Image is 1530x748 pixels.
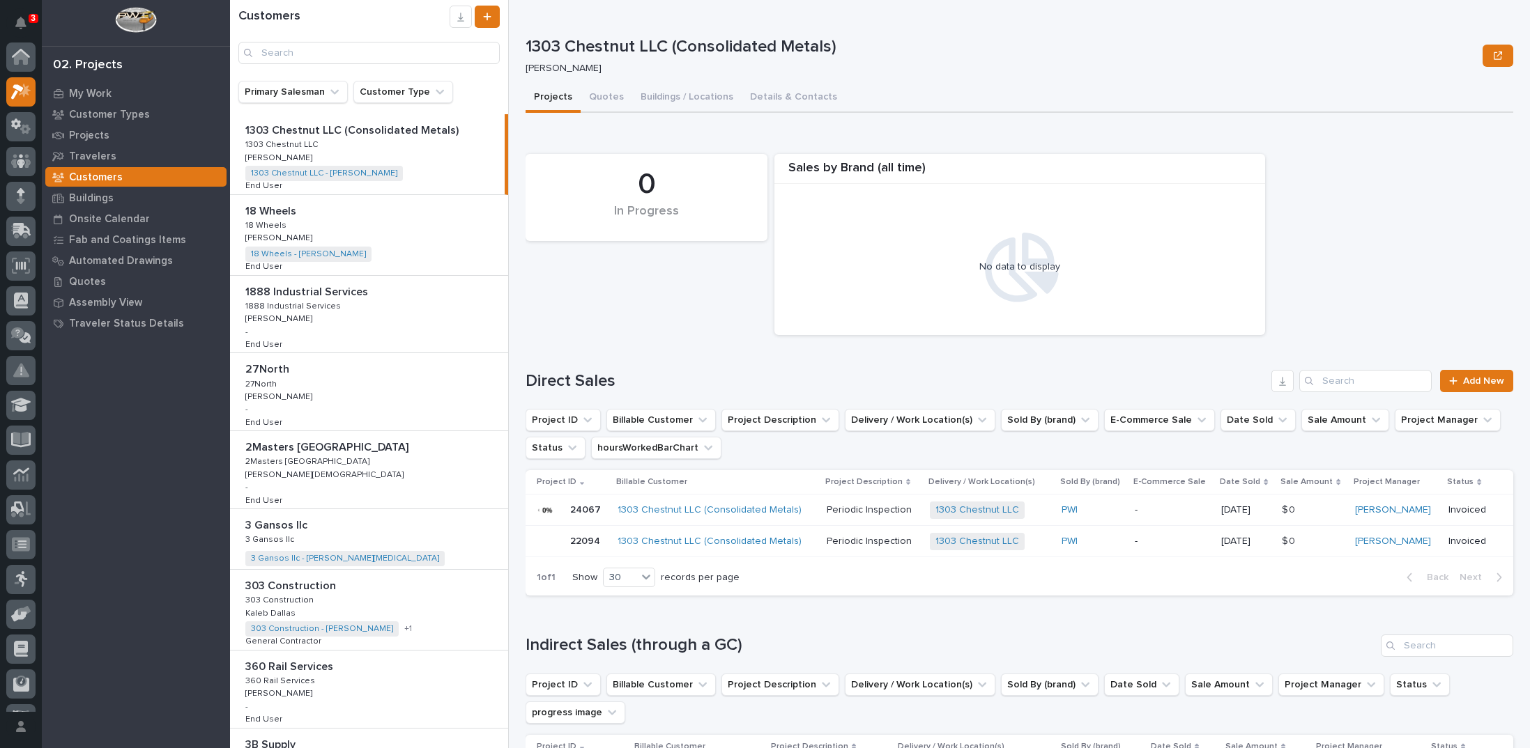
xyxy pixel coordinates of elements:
[1221,504,1271,516] p: [DATE]
[827,533,915,547] p: Periodic Inspection
[1135,504,1210,516] p: -
[245,377,280,389] p: 27North
[1395,409,1501,431] button: Project Manager
[53,58,123,73] div: 02. Projects
[245,686,315,699] p: [PERSON_NAME]
[1185,673,1273,696] button: Sale Amount
[245,712,285,724] p: End User
[353,81,453,103] button: Customer Type
[1395,571,1454,584] button: Back
[1354,474,1420,490] p: Project Manager
[251,554,439,563] a: 3 Gansos llc - [PERSON_NAME][MEDICAL_DATA]
[537,474,576,490] p: Project ID
[245,593,316,605] p: 303 Construction
[572,572,597,584] p: Show
[69,255,173,267] p: Automated Drawings
[526,635,1375,655] h1: Indirect Sales (through a GC)
[69,88,112,100] p: My Work
[42,104,230,125] a: Customer Types
[230,276,508,354] a: 1888 Industrial Services1888 Industrial Services 1888 Industrial Services1888 Industrial Services...
[721,409,839,431] button: Project Description
[618,504,802,516] a: 1303 Chestnut LLC (Consolidated Metals)
[1447,474,1474,490] p: Status
[526,37,1477,57] p: 1303 Chestnut LLC (Consolidated Metals)
[526,494,1513,526] tr: 2406724067 1303 Chestnut LLC (Consolidated Metals) Periodic InspectionPeriodic Inspection 1303 Ch...
[42,229,230,250] a: Fab and Coatings Items
[42,313,230,334] a: Traveler Status Details
[115,7,156,33] img: Workspace Logo
[42,292,230,313] a: Assembly View
[1133,474,1206,490] p: E-Commerce Sale
[42,250,230,271] a: Automated Drawings
[845,673,995,696] button: Delivery / Work Location(s)
[245,483,248,492] p: -
[1440,370,1513,392] a: Add New
[1381,634,1513,657] input: Search
[1062,536,1078,547] a: PWI
[774,161,1265,184] div: Sales by Brand (all time)
[251,249,366,259] a: 18 Wheels - [PERSON_NAME]
[69,130,109,142] p: Projects
[245,634,324,646] p: General Contractor
[1062,504,1078,516] a: PWI
[526,63,1471,75] p: [PERSON_NAME]
[42,187,230,208] a: Buildings
[230,431,508,509] a: 2Masters [GEOGRAPHIC_DATA]2Masters [GEOGRAPHIC_DATA] 2Masters [GEOGRAPHIC_DATA]2Masters [GEOGRAPH...
[230,353,508,431] a: 27North27North 27North27North [PERSON_NAME][PERSON_NAME] -End UserEnd User
[245,150,315,163] p: [PERSON_NAME]
[1221,409,1296,431] button: Date Sold
[31,13,36,23] p: 3
[1001,409,1099,431] button: Sold By (brand)
[245,218,289,231] p: 18 Wheels
[245,493,285,506] p: End User
[238,9,450,24] h1: Customers
[245,516,310,532] p: 3 Gansos llc
[549,204,744,233] div: In Progress
[42,208,230,229] a: Onsite Calendar
[845,409,995,431] button: Delivery / Work Location(s)
[1418,571,1448,584] span: Back
[69,297,142,309] p: Assembly View
[245,657,336,673] p: 360 Rail Services
[245,577,339,593] p: 303 Construction
[632,84,742,113] button: Buildings / Locations
[245,606,298,618] p: Kaleb Dallas
[230,195,508,276] a: 18 Wheels18 Wheels 18 Wheels18 Wheels [PERSON_NAME][PERSON_NAME] 18 Wheels - [PERSON_NAME] End Us...
[245,137,321,150] p: 1303 Chestnut LLC
[238,42,500,64] div: Search
[618,536,802,547] a: 1303 Chestnut LLC (Consolidated Metals)
[245,405,248,414] p: -
[1104,673,1179,696] button: Date Sold
[1301,409,1389,431] button: Sale Amount
[1278,673,1384,696] button: Project Manager
[245,702,248,712] p: -
[42,83,230,104] a: My Work
[245,415,285,428] p: End User
[1221,536,1271,547] p: [DATE]
[781,261,1258,273] div: No data to display
[606,673,716,696] button: Billable Customer
[1355,504,1431,516] a: [PERSON_NAME]
[661,572,740,584] p: records per page
[230,570,508,650] a: 303 Construction303 Construction 303 Construction303 Construction Kaleb DallasKaleb Dallas 303 Co...
[6,8,36,38] button: Notifications
[526,371,1266,391] h1: Direct Sales
[245,454,372,467] p: 2Masters [GEOGRAPHIC_DATA]
[245,259,285,272] p: End User
[245,438,411,454] p: 2Masters [GEOGRAPHIC_DATA]
[742,84,846,113] button: Details & Contacts
[526,673,601,696] button: Project ID
[42,271,230,292] a: Quotes
[245,337,285,350] p: End User
[1448,504,1491,516] p: Invoiced
[1220,474,1260,490] p: Date Sold
[1299,370,1432,392] input: Search
[526,701,625,724] button: progress image
[721,673,839,696] button: Project Description
[42,166,230,187] a: Customers
[1454,571,1513,584] button: Next
[616,474,687,490] p: Billable Customer
[1355,536,1431,547] a: [PERSON_NAME]
[245,231,315,243] p: [PERSON_NAME]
